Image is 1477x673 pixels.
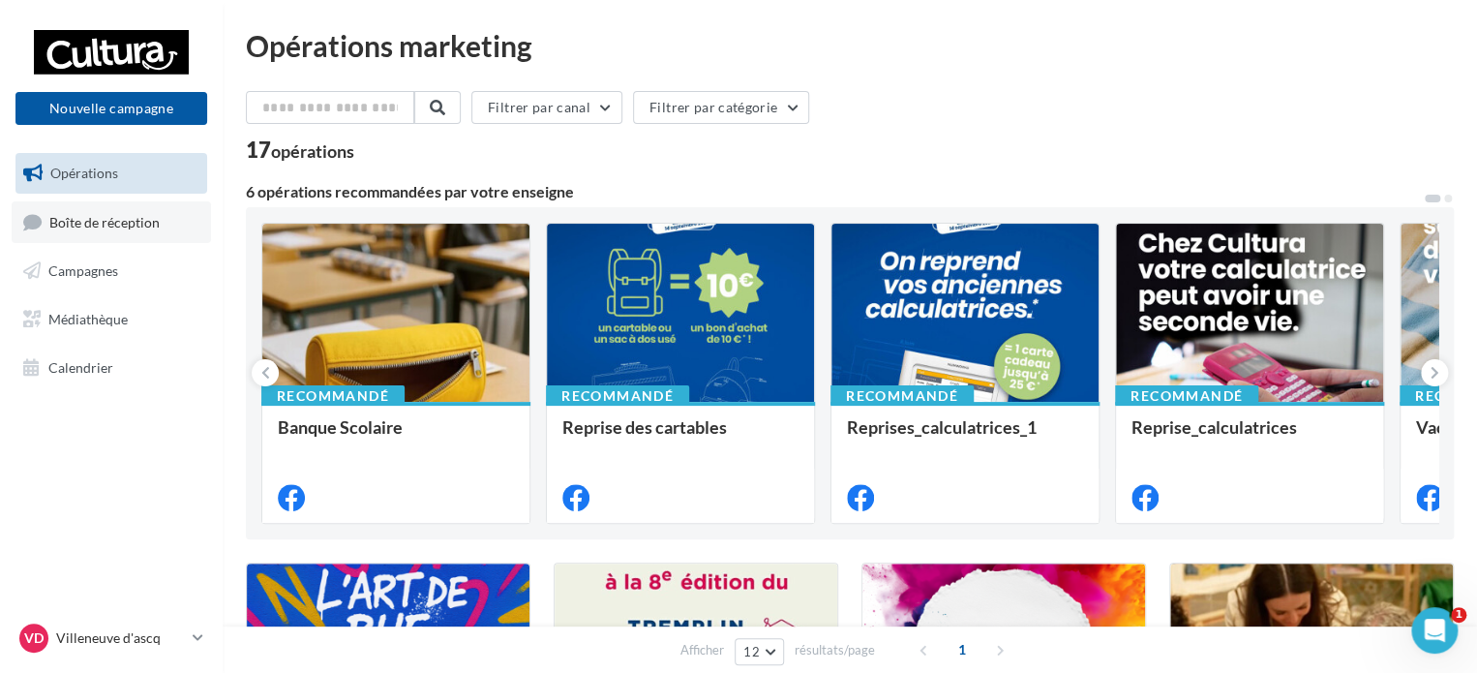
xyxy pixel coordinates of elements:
span: 12 [743,644,760,659]
div: Recommandé [830,385,974,407]
div: opérations [271,142,354,160]
div: 6 opérations recommandées par votre enseigne [246,184,1423,199]
a: Boîte de réception [12,201,211,243]
button: Filtrer par canal [471,91,622,124]
span: Banque Scolaire [278,416,403,438]
span: résultats/page [795,641,875,659]
a: Vd Villeneuve d'ascq [15,620,207,657]
span: Calendrier [48,358,113,375]
span: Opérations [50,165,118,181]
span: Reprise_calculatrices [1131,416,1297,438]
span: 1 [947,634,978,665]
span: Afficher [680,641,724,659]
button: Filtrer par catégorie [633,91,809,124]
span: Boîte de réception [49,213,160,229]
div: Opérations marketing [246,31,1454,60]
span: 1 [1451,607,1466,623]
a: Calendrier [12,348,211,388]
a: Campagnes [12,251,211,291]
button: Nouvelle campagne [15,92,207,125]
button: 12 [735,638,784,665]
iframe: Intercom live chat [1411,607,1458,654]
div: Recommandé [546,385,689,407]
p: Villeneuve d'ascq [56,628,185,648]
div: Recommandé [261,385,405,407]
div: 17 [246,139,354,161]
span: Médiathèque [48,311,128,327]
span: Vd [24,628,44,648]
span: Reprises_calculatrices_1 [847,416,1037,438]
span: Campagnes [48,262,118,279]
a: Médiathèque [12,299,211,340]
a: Opérations [12,153,211,194]
span: Reprise des cartables [562,416,727,438]
div: Recommandé [1115,385,1258,407]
